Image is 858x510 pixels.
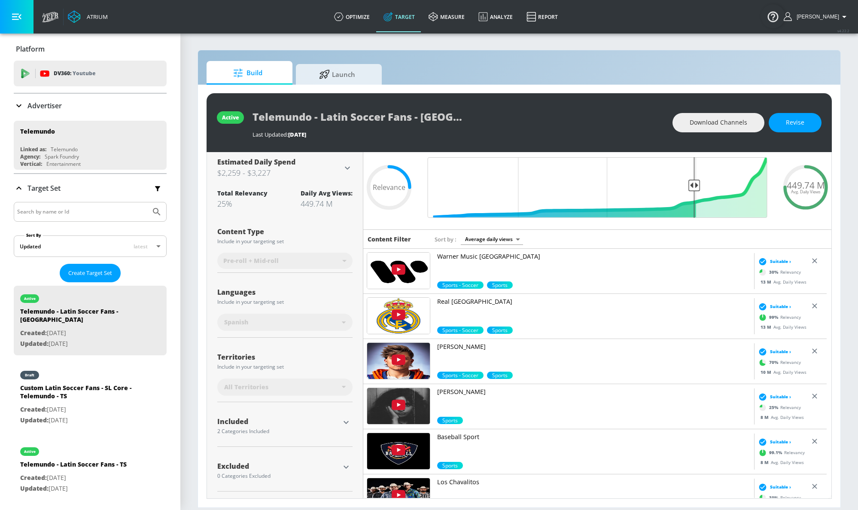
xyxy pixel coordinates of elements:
[756,369,806,376] div: Avg. Daily Views
[784,12,849,22] button: [PERSON_NAME]
[217,199,268,209] div: 25%
[756,401,801,414] div: Relevancy
[20,484,49,492] span: Updated:
[769,404,780,411] span: 25 %
[770,484,791,490] span: Suitable ›
[487,327,513,334] div: 99.0%
[20,416,49,424] span: Updated:
[215,63,280,83] span: Build
[14,121,167,170] div: TelemundoLinked as:TelemundoAgency:Spark FoundryVertical:Entertainment
[435,235,456,243] span: Sort by
[437,297,751,306] p: Real [GEOGRAPHIC_DATA]
[17,206,147,217] input: Search by name or Id
[224,318,248,327] span: Spanish
[14,439,167,500] div: activeTelemundo - Latin Soccer Fans - TSCreated:[DATE]Updated:[DATE]
[756,356,801,369] div: Relevancy
[769,495,780,501] span: 30 %
[223,257,279,265] span: Pre-roll + Mid-roll
[437,462,463,469] div: 99.1%
[461,233,523,245] div: Average daily views
[761,279,773,285] span: 13 M
[690,117,747,128] span: Download Channels
[769,113,821,132] button: Revise
[25,373,34,377] div: draft
[437,478,751,486] p: Los Chavalitos
[761,369,773,375] span: 10 M
[20,415,140,426] p: [DATE]
[761,4,785,28] button: Open Resource Center
[437,252,751,261] p: Warner Music [GEOGRAPHIC_DATA]
[756,446,805,459] div: Relevancy
[60,264,121,282] button: Create Target Set
[437,327,484,334] span: Sports - Soccer
[487,327,513,334] span: Sports
[487,372,513,379] div: 70.0%
[20,339,140,349] p: [DATE]
[68,10,108,23] a: Atrium
[756,348,791,356] div: Suitable ›
[437,388,751,396] p: [PERSON_NAME]
[20,405,47,413] span: Created:
[377,1,422,32] a: Target
[20,328,140,339] p: [DATE]
[20,483,127,494] p: [DATE]
[24,232,43,238] label: Sort By
[756,302,791,311] div: Suitable ›
[217,429,340,434] div: 2 Categories Included
[437,342,751,351] p: [PERSON_NAME]
[423,157,772,218] input: Final Threshold
[756,414,804,421] div: Avg. Daily Views
[487,372,513,379] span: Sports
[217,314,353,331] div: Spanish
[20,153,40,160] div: Agency:
[20,329,47,337] span: Created:
[367,298,430,334] img: UUWV3obpZVGgJ3j9FVhEjF2Q
[14,37,167,61] div: Platform
[756,492,801,504] div: Relevancy
[837,28,849,33] span: v 4.22.2
[68,268,112,278] span: Create Target Set
[437,281,484,289] span: Sports - Soccer
[422,1,472,32] a: measure
[769,359,780,366] span: 70 %
[73,69,95,78] p: Youtube
[217,299,353,305] div: Include in your targeting set
[253,131,664,138] div: Last Updated:
[14,286,167,355] div: activeTelemundo - Latin Soccer Fans - [GEOGRAPHIC_DATA]Created:[DATE]Updated:[DATE]
[367,343,430,379] img: UUHYTbWCyso-kHsE9IqpW6fw
[761,414,771,420] span: 8 M
[520,1,565,32] a: Report
[217,239,353,244] div: Include in your targeting set
[327,1,377,32] a: optimize
[756,324,806,330] div: Avg. Daily Views
[20,307,140,328] div: Telemundo - Latin Soccer Fans - [GEOGRAPHIC_DATA]
[20,473,47,482] span: Created:
[756,438,791,446] div: Suitable ›
[45,153,79,160] div: Spark Foundry
[222,114,239,121] div: active
[367,388,430,424] img: UUio_FVgKVgqcHrRiXDpnqbw
[217,157,353,179] div: Estimated Daily Spend$2,259 - $3,227
[24,449,36,454] div: active
[20,243,41,250] div: Updated
[672,113,764,132] button: Download Channels
[756,279,806,285] div: Avg. Daily Views
[786,117,804,128] span: Revise
[217,228,353,235] div: Content Type
[769,449,784,456] span: 99.1 %
[487,281,513,289] div: 30.0%
[437,433,751,462] a: Baseball Sport
[46,160,81,168] div: Entertainment
[437,297,751,327] a: Real [GEOGRAPHIC_DATA]
[437,281,484,289] div: 30.0%
[301,199,353,209] div: 449.74 M
[367,433,430,469] img: UUU2-VufVrzipsLqsu-WItOQ
[20,404,140,415] p: [DATE]
[437,372,484,379] div: 70.0%
[437,462,463,469] span: Sports
[217,354,353,360] div: Territories
[756,393,791,401] div: Suitable ›
[373,184,405,191] span: Relevance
